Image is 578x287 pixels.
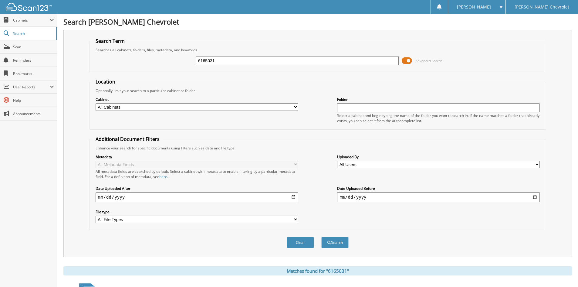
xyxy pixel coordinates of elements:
span: User Reports [13,84,50,90]
span: Help [13,98,54,103]
div: Select a cabinet and begin typing the name of the folder you want to search in. If the name match... [337,113,540,123]
button: Clear [287,237,314,248]
legend: Search Term [93,38,128,44]
h1: Search [PERSON_NAME] Chevrolet [63,17,572,27]
label: Cabinet [96,97,298,102]
a: here [159,174,167,179]
span: Reminders [13,58,54,63]
label: File type [96,209,298,214]
span: [PERSON_NAME] Chevrolet [515,5,569,9]
span: Scan [13,44,54,50]
span: Bookmarks [13,71,54,76]
input: start [96,192,298,202]
div: Matches found for "6165031" [63,266,572,275]
legend: Location [93,78,118,85]
label: Folder [337,97,540,102]
label: Uploaded By [337,154,540,159]
legend: Additional Document Filters [93,136,163,142]
span: Cabinets [13,18,50,23]
input: end [337,192,540,202]
img: scan123-logo-white.svg [6,3,52,11]
div: All metadata fields are searched by default. Select a cabinet with metadata to enable filtering b... [96,169,298,179]
span: [PERSON_NAME] [457,5,491,9]
span: Announcements [13,111,54,116]
span: Advanced Search [415,59,442,63]
label: Date Uploaded After [96,186,298,191]
div: Enhance your search for specific documents using filters such as date and file type. [93,145,543,151]
span: Search [13,31,53,36]
div: Optionally limit your search to a particular cabinet or folder [93,88,543,93]
label: Date Uploaded Before [337,186,540,191]
div: Searches all cabinets, folders, files, metadata, and keywords [93,47,543,53]
label: Metadata [96,154,298,159]
button: Search [321,237,349,248]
